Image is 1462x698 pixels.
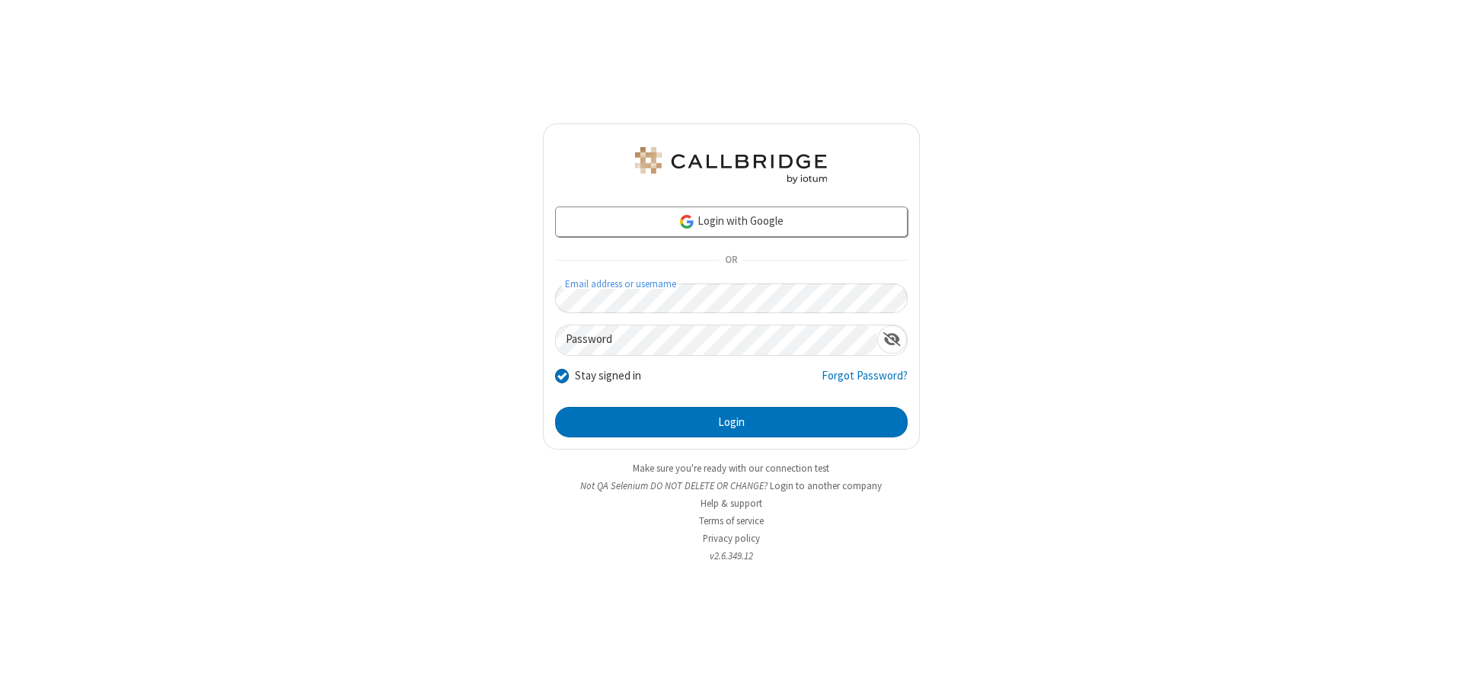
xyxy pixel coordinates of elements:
input: Password [556,325,877,355]
a: Login with Google [555,207,908,237]
li: v2.6.349.12 [543,549,920,563]
button: Login to another company [770,479,882,493]
label: Stay signed in [575,367,641,385]
input: Email address or username [555,283,908,313]
a: Help & support [701,497,762,510]
img: QA Selenium DO NOT DELETE OR CHANGE [632,147,830,184]
iframe: Chat [1424,658,1451,687]
a: Make sure you're ready with our connection test [633,462,829,475]
button: Login [555,407,908,437]
div: Show password [877,325,907,354]
img: google-icon.png [678,213,695,230]
a: Privacy policy [703,532,760,545]
a: Terms of service [699,514,764,527]
span: OR [719,250,743,271]
li: Not QA Selenium DO NOT DELETE OR CHANGE? [543,479,920,493]
a: Forgot Password? [822,367,908,396]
